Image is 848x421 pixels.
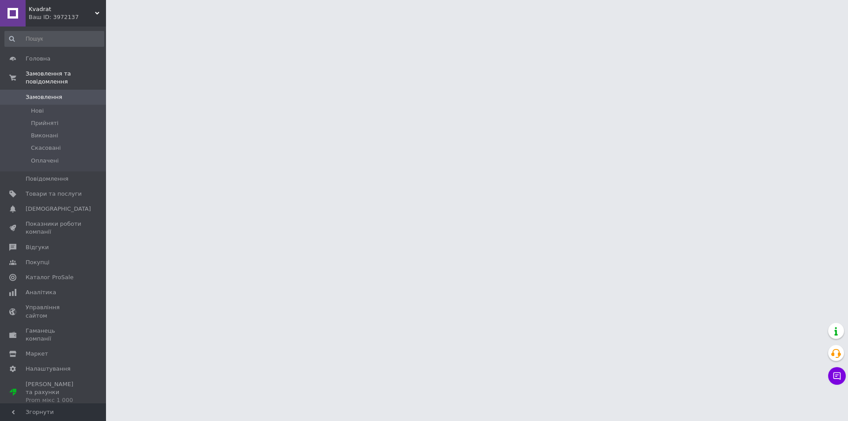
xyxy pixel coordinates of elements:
[26,365,71,373] span: Налаштування
[26,288,56,296] span: Аналітика
[31,157,59,165] span: Оплачені
[31,107,44,115] span: Нові
[31,144,61,152] span: Скасовані
[31,119,58,127] span: Прийняті
[26,70,106,86] span: Замовлення та повідомлення
[828,367,846,385] button: Чат з покупцем
[26,175,68,183] span: Повідомлення
[26,93,62,101] span: Замовлення
[26,350,48,358] span: Маркет
[26,55,50,63] span: Головна
[26,396,82,404] div: Prom мікс 1 000
[26,220,82,236] span: Показники роботи компанії
[29,5,95,13] span: Kvadrat
[26,273,73,281] span: Каталог ProSale
[26,243,49,251] span: Відгуки
[26,205,91,213] span: [DEMOGRAPHIC_DATA]
[4,31,104,47] input: Пошук
[26,190,82,198] span: Товари та послуги
[26,258,49,266] span: Покупці
[26,380,82,405] span: [PERSON_NAME] та рахунки
[29,13,106,21] div: Ваш ID: 3972137
[26,327,82,343] span: Гаманець компанії
[26,303,82,319] span: Управління сайтом
[31,132,58,140] span: Виконані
